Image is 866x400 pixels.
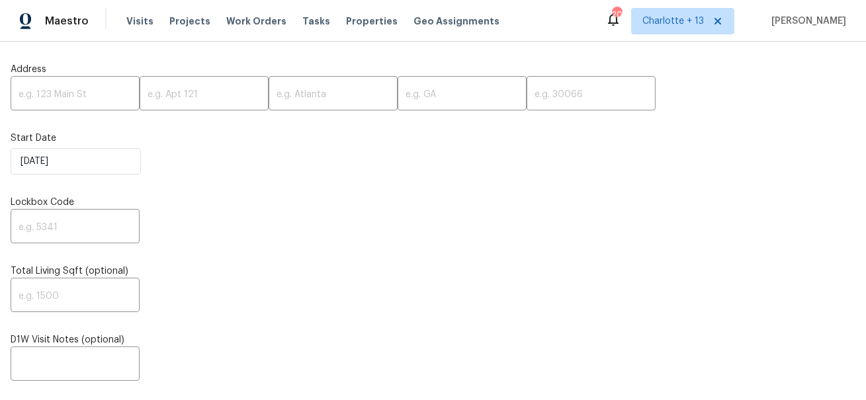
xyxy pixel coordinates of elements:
label: Start Date [11,132,855,145]
input: M/D/YYYY [11,148,141,175]
span: Maestro [45,15,89,28]
label: Address [11,63,855,76]
input: e.g. Atlanta [269,79,398,110]
span: Projects [169,15,210,28]
span: [PERSON_NAME] [766,15,846,28]
span: Tasks [302,17,330,26]
input: e.g. 5341 [11,212,140,243]
input: e.g. Apt 121 [140,79,269,110]
span: Geo Assignments [413,15,499,28]
span: Charlotte + 13 [642,15,704,28]
span: Work Orders [226,15,286,28]
span: Properties [346,15,398,28]
input: e.g. GA [398,79,527,110]
input: e.g. 1500 [11,281,140,312]
input: e.g. 123 Main St [11,79,140,110]
span: Visits [126,15,153,28]
label: Lockbox Code [11,196,855,209]
label: D1W Visit Notes (optional) [11,333,855,346]
input: e.g. 30066 [527,79,656,110]
label: Total Living Sqft (optional) [11,264,855,278]
div: 204 [612,8,621,21]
